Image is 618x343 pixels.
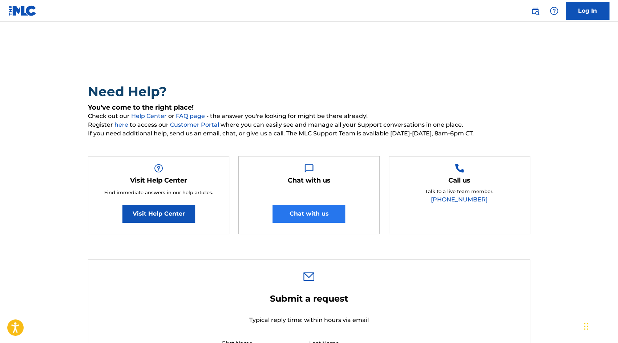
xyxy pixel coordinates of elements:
img: help [550,7,558,15]
h5: You've come to the right place! [88,103,530,112]
a: FAQ page [176,113,206,119]
div: Drag [584,315,588,337]
a: here [114,121,130,128]
img: Help Box Image [304,164,314,173]
iframe: Chat Widget [582,308,618,343]
span: Register to access our where you can easily see and manage all your Support conversations in one ... [88,121,530,129]
div: Help [547,4,561,18]
img: Help Box Image [455,164,464,173]
img: search [531,7,540,15]
h5: Call us [448,176,470,185]
span: Find immediate answers in our help articles. [104,189,213,195]
button: Chat with us [272,205,345,223]
a: Help Center [131,113,168,119]
h5: Visit Help Center [130,176,187,185]
a: Customer Portal [170,121,221,128]
a: Log In [566,2,609,20]
span: Typical reply time: within hours via email [249,317,369,323]
span: Check out our or - the answer you're looking for might be there already! [88,112,530,121]
a: [PHONE_NUMBER] [431,196,488,203]
img: 0ff00501b51b535a1dc6.svg [303,272,314,281]
span: If you need additional help, send us an email, chat, or give us a call. The MLC Support Team is a... [88,129,530,138]
a: Visit Help Center [122,205,195,223]
img: MLC Logo [9,5,37,16]
h2: Submit a request [222,293,396,304]
p: Talk to a live team member. [425,188,493,195]
a: Public Search [528,4,542,18]
h2: Need Help? [88,83,530,100]
img: Help Box Image [154,164,163,173]
h5: Chat with us [287,176,330,185]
